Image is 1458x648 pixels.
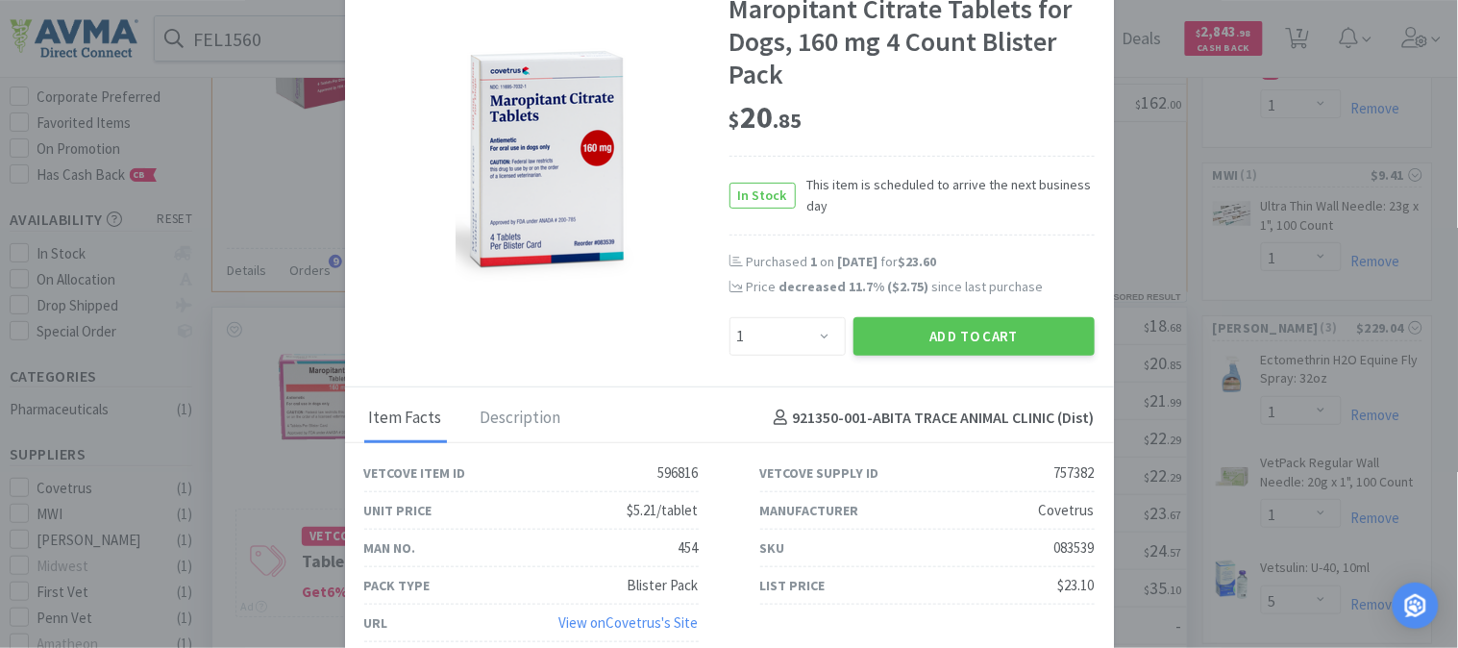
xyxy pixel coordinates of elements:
div: Manufacturer [760,500,859,521]
div: Vetcove Item ID [364,462,466,484]
span: $23.60 [899,253,937,270]
div: $23.10 [1058,574,1095,597]
div: Unit Price [364,500,432,521]
span: . 85 [774,107,803,134]
div: Man No. [364,537,416,559]
div: URL [364,612,388,634]
div: List Price [760,575,826,596]
span: [DATE] [838,253,878,270]
span: 1 [811,253,818,270]
div: SKU [760,537,785,559]
a: View onCovetrus's Site [559,613,699,632]
span: $ [729,107,741,134]
button: Add to Cart [853,317,1095,356]
span: In Stock [730,184,795,208]
span: decreased 11.7 % ( ) [779,278,929,295]
h4: 921350-001 - ABITA TRACE ANIMAL CLINIC (Dist) [766,406,1095,431]
div: 083539 [1054,536,1095,560]
img: d49b715dc7a74fad8e7343f76cdb0fea_757382.png [456,41,638,282]
div: 454 [679,536,699,560]
span: This item is scheduled to arrive the next business day [796,174,1095,217]
div: 757382 [1054,461,1095,485]
span: $2.75 [893,278,925,295]
div: Price since last purchase [747,276,1095,297]
div: Vetcove Supply ID [760,462,879,484]
div: 596816 [658,461,699,485]
div: Purchased on for [747,253,1095,272]
div: Pack Type [364,575,431,596]
div: $5.21/tablet [628,499,699,522]
div: Blister Pack [628,574,699,597]
div: Description [476,395,566,443]
div: Open Intercom Messenger [1393,583,1439,629]
div: Item Facts [364,395,447,443]
span: 20 [729,98,803,137]
div: Covetrus [1039,499,1095,522]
